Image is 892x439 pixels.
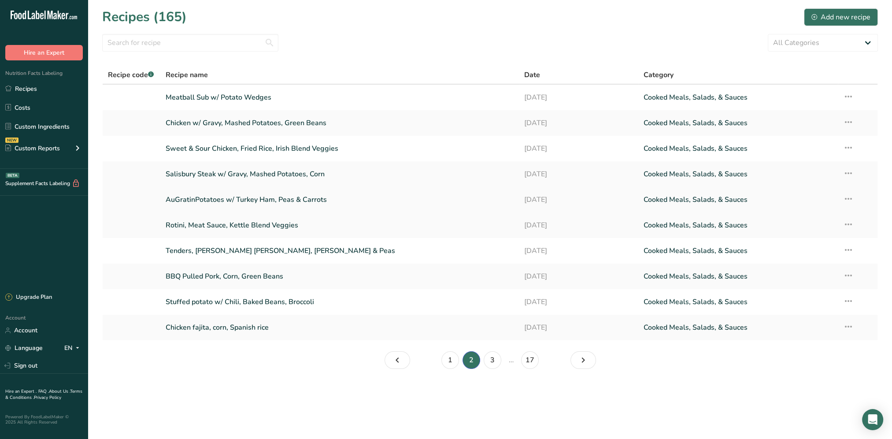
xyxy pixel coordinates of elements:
[166,139,514,158] a: Sweet & Sour Chicken, Fried Rice, Irish Blend Veggies
[5,144,60,153] div: Custom Reports
[524,190,633,209] a: [DATE]
[644,70,674,80] span: Category
[524,318,633,337] a: [DATE]
[166,267,514,286] a: BBQ Pulled Pork, Corn, Green Beans
[5,414,83,425] div: Powered By FoodLabelMaker © 2025 All Rights Reserved
[108,70,154,80] span: Recipe code
[5,293,52,302] div: Upgrade Plan
[5,388,82,401] a: Terms & Conditions .
[166,70,208,80] span: Recipe name
[5,340,43,356] a: Language
[524,267,633,286] a: [DATE]
[644,318,832,337] a: Cooked Meals, Salads, & Sauces
[644,114,832,132] a: Cooked Meals, Salads, & Sauces
[441,351,459,369] a: Page 1.
[166,242,514,260] a: Tenders, [PERSON_NAME] [PERSON_NAME], [PERSON_NAME] & Peas
[166,114,514,132] a: Chicken w/ Gravy, Mashed Potatoes, Green Beans
[102,34,278,52] input: Search for recipe
[102,7,187,27] h1: Recipes (165)
[524,216,633,234] a: [DATE]
[38,388,49,394] a: FAQ .
[524,114,633,132] a: [DATE]
[644,88,832,107] a: Cooked Meals, Salads, & Sauces
[6,173,19,178] div: BETA
[524,70,540,80] span: Date
[385,351,410,369] a: Page 1.
[34,394,61,401] a: Privacy Policy
[524,293,633,311] a: [DATE]
[166,318,514,337] a: Chicken fajita, corn, Spanish rice
[166,293,514,311] a: Stuffed potato w/ Chili, Baked Beans, Broccoli
[521,351,539,369] a: Page 17.
[484,351,501,369] a: Page 3.
[644,139,832,158] a: Cooked Meals, Salads, & Sauces
[166,190,514,209] a: AuGratinPotatoes w/ Turkey Ham, Peas & Carrots
[5,388,37,394] a: Hire an Expert .
[644,165,832,183] a: Cooked Meals, Salads, & Sauces
[811,12,870,22] div: Add new recipe
[524,165,633,183] a: [DATE]
[644,267,832,286] a: Cooked Meals, Salads, & Sauces
[644,293,832,311] a: Cooked Meals, Salads, & Sauces
[862,409,883,430] div: Open Intercom Messenger
[166,88,514,107] a: Meatball Sub w/ Potato Wedges
[524,88,633,107] a: [DATE]
[570,351,596,369] a: Page 3.
[644,190,832,209] a: Cooked Meals, Salads, & Sauces
[166,216,514,234] a: Rotini, Meat Sauce, Kettle Blend Veggies
[64,343,83,353] div: EN
[644,216,832,234] a: Cooked Meals, Salads, & Sauces
[804,8,878,26] button: Add new recipe
[5,45,83,60] button: Hire an Expert
[524,242,633,260] a: [DATE]
[5,138,19,143] div: NEW
[49,388,70,394] a: About Us .
[166,165,514,183] a: Salisbury Steak w/ Gravy, Mashed Potatoes, Corn
[644,242,832,260] a: Cooked Meals, Salads, & Sauces
[524,139,633,158] a: [DATE]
